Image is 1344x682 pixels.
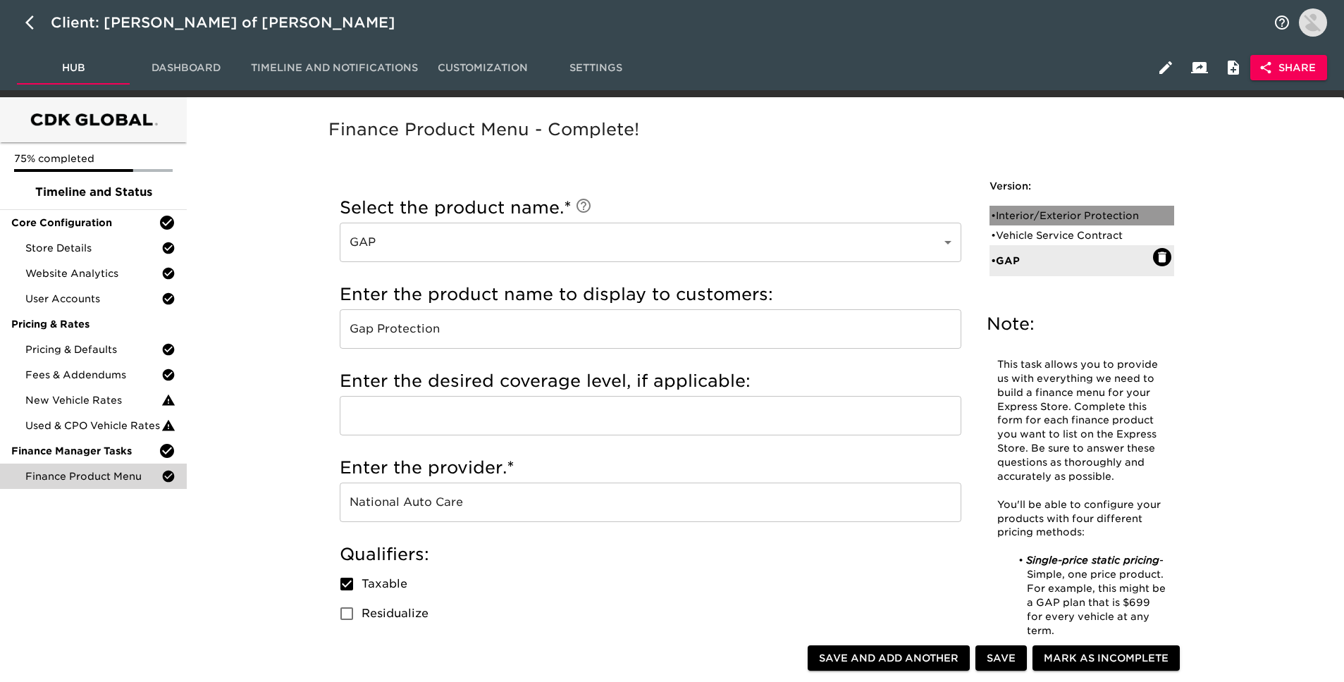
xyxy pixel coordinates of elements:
span: Website Analytics [25,266,161,280]
input: Example: SafeGuard, EasyCare, JM&A [340,483,961,522]
button: Delete: GAP [1153,248,1171,266]
h5: Enter the desired coverage level, if applicable: [340,370,961,392]
button: Mark as Incomplete [1032,645,1180,671]
span: Timeline and Status [11,184,175,201]
span: Finance Manager Tasks [11,444,159,458]
span: Share [1262,59,1316,77]
h6: Version: [989,179,1174,194]
button: Internal Notes and Comments [1216,51,1250,85]
span: Mark as Incomplete [1044,650,1169,667]
h5: Enter the provider. [340,457,961,479]
span: Store Details [25,241,161,255]
div: •GAP [989,245,1174,276]
span: Residualize [362,605,429,622]
span: Timeline and Notifications [251,59,418,77]
span: Dashboard [138,59,234,77]
div: • Interior/Exterior Protection [991,209,1153,223]
span: New Vehicle Rates [25,393,161,407]
h5: Note: [987,313,1177,335]
span: Pricing & Defaults [25,342,161,356]
h5: Finance Product Menu - Complete! [328,118,1197,141]
span: Core Configuration [11,216,159,230]
div: •Vehicle Service Contract [989,225,1174,245]
span: Save and Add Another [819,650,958,667]
button: Edit Hub [1149,51,1183,85]
span: Hub [25,59,121,77]
em: Single-price static pricing [1026,554,1159,566]
span: User Accounts [25,292,161,306]
button: Share [1250,55,1327,81]
h5: Enter the product name to display to customers: [340,283,961,306]
div: • Vehicle Service Contract [991,228,1153,242]
span: Settings [548,59,643,77]
span: Taxable [362,576,407,593]
span: Used & CPO Vehicle Rates [25,418,161,433]
span: Save [987,650,1016,667]
button: Save and Add Another [808,645,970,671]
div: • GAP [991,254,1153,268]
p: You'll be able to configure your products with four different pricing methods: [997,498,1166,540]
h5: Qualifiers: [340,543,961,566]
p: 75% completed [14,151,173,166]
div: Client: [PERSON_NAME] of [PERSON_NAME] [51,11,415,34]
div: GAP [340,223,961,262]
span: Feature on VDP (up to 3) [362,635,510,652]
span: Customization [435,59,531,77]
li: - Simple, one price product. For example, this might be a GAP plan that is $699 for every vehicle... [1012,554,1166,638]
button: Save [975,645,1027,671]
span: Fees & Addendums [25,368,161,382]
h5: Select the product name. [340,197,961,219]
img: Profile [1299,8,1327,37]
div: •Interior/Exterior Protection [989,206,1174,225]
span: Pricing & Rates [11,317,175,331]
button: notifications [1265,6,1299,39]
button: Client View [1183,51,1216,85]
span: Finance Product Menu [25,469,161,483]
p: This task allows you to provide us with everything we need to build a finance menu for your Expre... [997,358,1166,484]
